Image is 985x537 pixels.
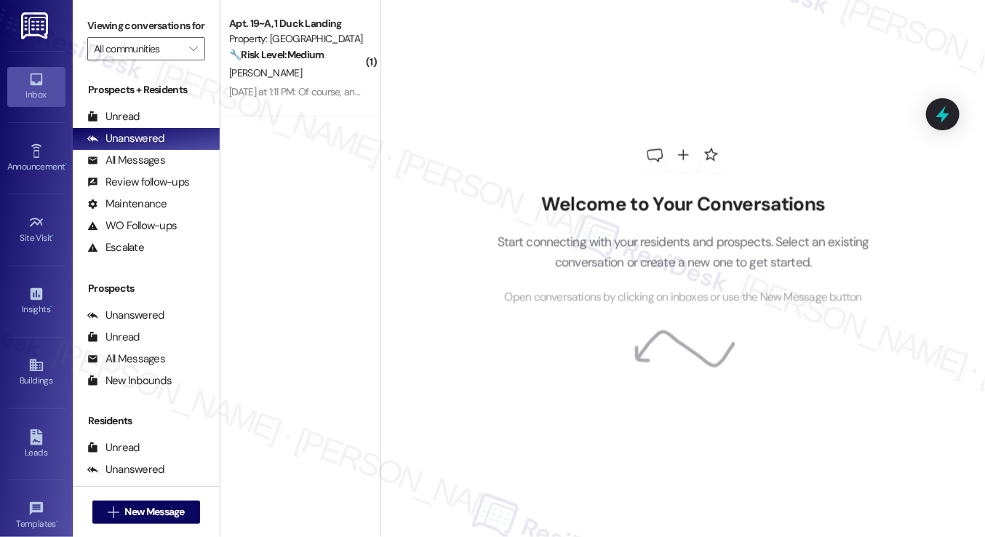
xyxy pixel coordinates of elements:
[7,496,65,536] a: Templates •
[87,175,189,190] div: Review follow-ups
[87,218,177,234] div: WO Follow-ups
[189,43,197,55] i: 
[65,159,67,170] span: •
[87,330,140,345] div: Unread
[56,517,58,527] span: •
[87,440,140,456] div: Unread
[87,351,165,367] div: All Messages
[505,288,862,306] span: Open conversations by clicking on inboxes or use the New Message button
[73,281,220,296] div: Prospects
[87,240,144,255] div: Escalate
[7,67,65,106] a: Inbox
[229,31,364,47] div: Property: [GEOGRAPHIC_DATA]
[87,109,140,124] div: Unread
[73,413,220,429] div: Residents
[52,231,55,241] span: •
[125,504,185,520] span: New Message
[73,82,220,98] div: Prospects + Residents
[94,37,182,60] input: All communities
[87,484,165,499] div: All Messages
[87,462,164,477] div: Unanswered
[475,231,891,273] p: Start connecting with your residents and prospects. Select an existing conversation or create a n...
[108,506,119,518] i: 
[7,353,65,392] a: Buildings
[229,48,324,61] strong: 🔧 Risk Level: Medium
[92,501,200,524] button: New Message
[7,210,65,250] a: Site Visit •
[229,85,612,98] div: [DATE] at 1:11 PM: Of course, anytime thank you for all your help with the past couple months
[87,308,164,323] div: Unanswered
[87,196,167,212] div: Maintenance
[87,373,172,389] div: New Inbounds
[50,302,52,312] span: •
[229,16,364,31] div: Apt. 19~A, 1 Duck Landing
[7,425,65,464] a: Leads
[87,153,165,168] div: All Messages
[21,12,51,39] img: ResiDesk Logo
[229,66,302,79] span: [PERSON_NAME]
[87,15,205,37] label: Viewing conversations for
[475,194,891,217] h2: Welcome to Your Conversations
[87,131,164,146] div: Unanswered
[7,282,65,321] a: Insights •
